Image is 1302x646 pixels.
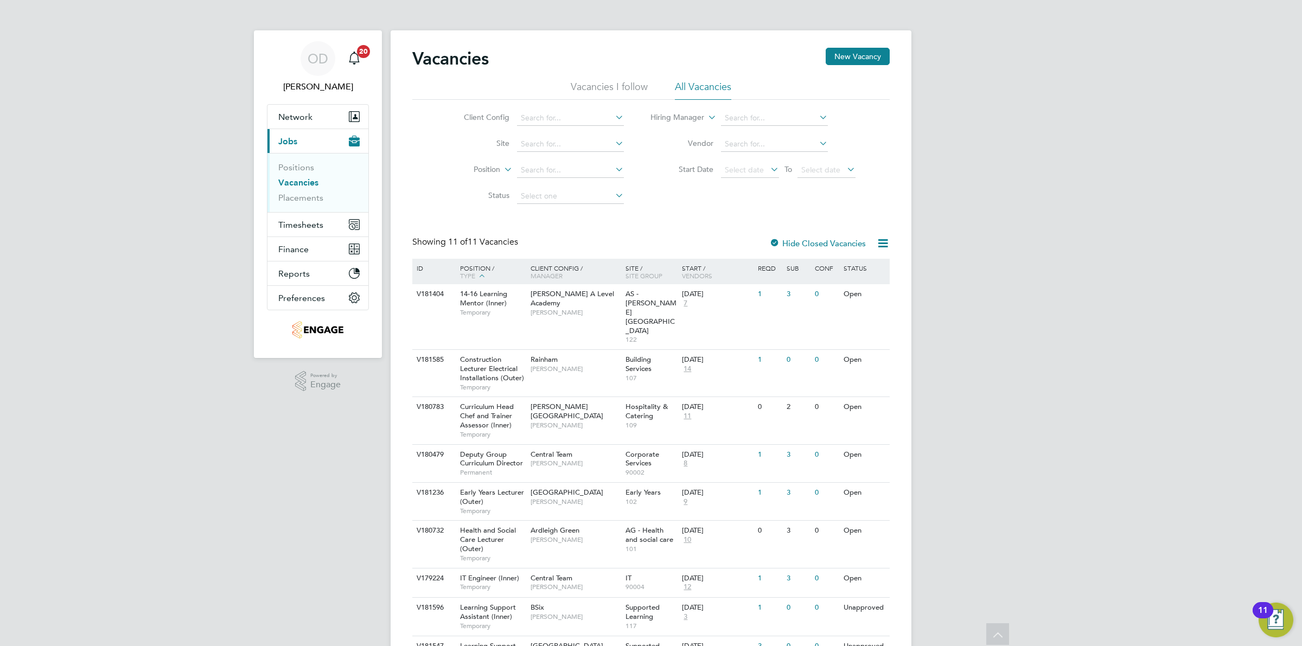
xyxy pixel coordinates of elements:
[769,238,866,248] label: Hide Closed Vacancies
[841,259,888,277] div: Status
[721,137,828,152] input: Search for...
[414,350,452,370] div: V181585
[682,583,693,592] span: 12
[447,190,509,200] label: Status
[784,521,812,541] div: 3
[278,112,312,122] span: Network
[460,573,519,583] span: IT Engineer (Inner)
[412,236,520,248] div: Showing
[682,271,712,280] span: Vendors
[755,568,783,589] div: 1
[626,374,677,382] span: 107
[784,350,812,370] div: 0
[682,355,752,364] div: [DATE]
[531,308,620,317] span: [PERSON_NAME]
[447,138,509,148] label: Site
[292,321,343,338] img: jambo-logo-retina.png
[784,445,812,465] div: 3
[841,521,888,541] div: Open
[626,526,673,544] span: AG - Health and social care
[531,497,620,506] span: [PERSON_NAME]
[278,293,325,303] span: Preferences
[755,259,783,277] div: Reqd
[682,402,752,412] div: [DATE]
[626,497,677,506] span: 102
[528,259,623,285] div: Client Config /
[460,271,475,280] span: Type
[682,459,689,468] span: 8
[812,483,840,503] div: 0
[812,568,840,589] div: 0
[278,268,310,279] span: Reports
[626,335,677,344] span: 122
[755,483,783,503] div: 1
[682,290,752,299] div: [DATE]
[812,521,840,541] div: 0
[755,350,783,370] div: 1
[460,468,525,477] span: Permanent
[447,112,509,122] label: Client Config
[278,193,323,203] a: Placements
[517,111,624,126] input: Search for...
[531,402,603,420] span: [PERSON_NAME][GEOGRAPHIC_DATA]
[812,259,840,277] div: Conf
[682,603,752,612] div: [DATE]
[267,129,368,153] button: Jobs
[460,554,525,562] span: Temporary
[531,612,620,621] span: [PERSON_NAME]
[267,213,368,236] button: Timesheets
[531,450,572,459] span: Central Team
[682,364,693,374] span: 14
[278,136,297,146] span: Jobs
[295,371,341,392] a: Powered byEngage
[267,41,369,93] a: OD[PERSON_NAME]
[651,138,713,148] label: Vendor
[414,568,452,589] div: V179224
[310,371,341,380] span: Powered by
[460,488,524,506] span: Early Years Lecturer (Outer)
[801,165,840,175] span: Select date
[357,45,370,58] span: 20
[626,603,660,621] span: Supported Learning
[626,545,677,553] span: 101
[460,526,516,553] span: Health and Social Care Lecturer (Outer)
[841,397,888,417] div: Open
[675,80,731,100] li: All Vacancies
[784,397,812,417] div: 2
[517,189,624,204] input: Select one
[682,497,689,507] span: 9
[626,468,677,477] span: 90002
[460,289,507,308] span: 14-16 Learning Mentor (Inner)
[254,30,382,358] nav: Main navigation
[414,598,452,618] div: V181596
[267,321,369,338] a: Go to home page
[841,568,888,589] div: Open
[812,445,840,465] div: 0
[531,603,544,612] span: BSix
[531,535,620,544] span: [PERSON_NAME]
[642,112,704,123] label: Hiring Manager
[571,80,648,100] li: Vacancies I follow
[267,261,368,285] button: Reports
[812,598,840,618] div: 0
[278,162,314,172] a: Positions
[755,397,783,417] div: 0
[626,488,661,497] span: Early Years
[531,271,563,280] span: Manager
[784,259,812,277] div: Sub
[841,284,888,304] div: Open
[755,598,783,618] div: 1
[460,450,523,468] span: Deputy Group Curriculum Director
[531,459,620,468] span: [PERSON_NAME]
[841,445,888,465] div: Open
[812,350,840,370] div: 0
[531,573,572,583] span: Central Team
[626,402,668,420] span: Hospitality & Catering
[414,521,452,541] div: V180732
[414,397,452,417] div: V180783
[267,105,368,129] button: Network
[414,483,452,503] div: V181236
[460,308,525,317] span: Temporary
[623,259,680,285] div: Site /
[626,573,631,583] span: IT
